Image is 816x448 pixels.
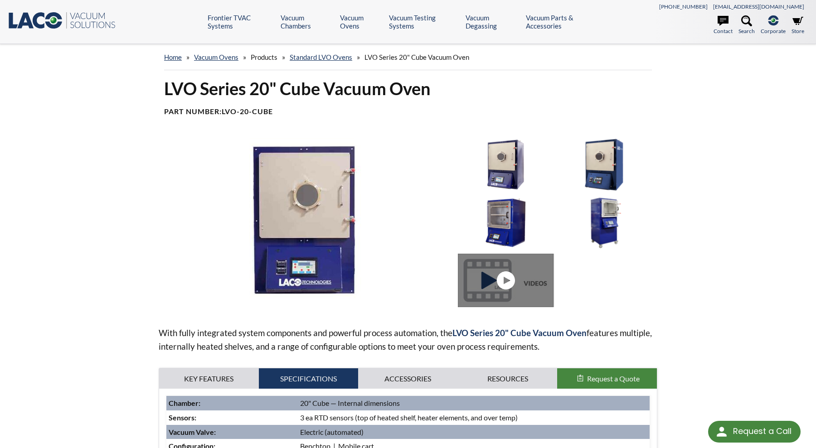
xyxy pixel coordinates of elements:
a: Vacuum Parts & Accessories [526,14,607,30]
button: Request a Quote [557,368,657,389]
p: With fully integrated system components and powerful process automation, the features multiple, i... [159,326,657,353]
strong: Chamber: [169,399,200,407]
a: [EMAIL_ADDRESS][DOMAIN_NAME] [713,3,804,10]
img: Vacuum Oven Benchtop Cube with Acrylic Door, side view [458,196,553,250]
a: Accessories [358,368,458,389]
strong: Vacuum Valve [169,428,214,436]
a: Vacuum Chambers [281,14,333,30]
td: 3 ea RTD sensors (top of heated shelf, heater elements, and over temp) [298,410,650,425]
a: Key Features [159,368,259,389]
strong: LVO Series 20" Cube Vacuum Oven [452,328,587,338]
a: Frontier TVAC Systems [208,14,274,30]
img: round button [714,424,729,439]
div: Request a Call [708,421,801,443]
a: Vacuum Ovens [194,53,238,61]
div: Request a Call [733,421,792,442]
a: Resources [458,368,558,389]
a: [PHONE_NUMBER] [659,3,708,10]
a: Search [738,15,755,35]
a: Standard LVO Ovens [290,53,352,61]
span: Corporate [761,27,786,35]
img: Vacuum Oven Cube Front Aluminum Door, front view [159,138,451,302]
img: Vacuum Oven Cube, front view [558,138,653,192]
h1: LVO Series 20" Cube Vacuum Oven [164,77,652,100]
a: Vacuum Testing Systems [389,14,459,30]
td: : [166,425,298,439]
td: Electric (automated) [298,425,650,439]
b: LVO-20-Cube [222,107,273,116]
span: Request a Quote [587,374,640,383]
div: » » » » [164,44,652,70]
img: Vacuum Oven Cube Aluminum Door, right side angle view [458,138,553,192]
td: 20" Cube — Internal dimensions [298,396,650,410]
span: Products [251,53,277,61]
img: Vacuum Oven Cube with Acrylic Door, left side angle view [558,196,653,250]
h4: Part Number: [164,107,652,116]
a: Store [792,15,804,35]
span: LVO Series 20" Cube Vacuum Oven [364,53,469,61]
td: : [166,410,298,425]
a: Vacuum Ovens [340,14,382,30]
strong: Sensors [169,413,194,422]
a: Contact [714,15,733,35]
a: Vacuum Degassing [466,14,519,30]
a: home [164,53,182,61]
a: Specifications [259,368,359,389]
